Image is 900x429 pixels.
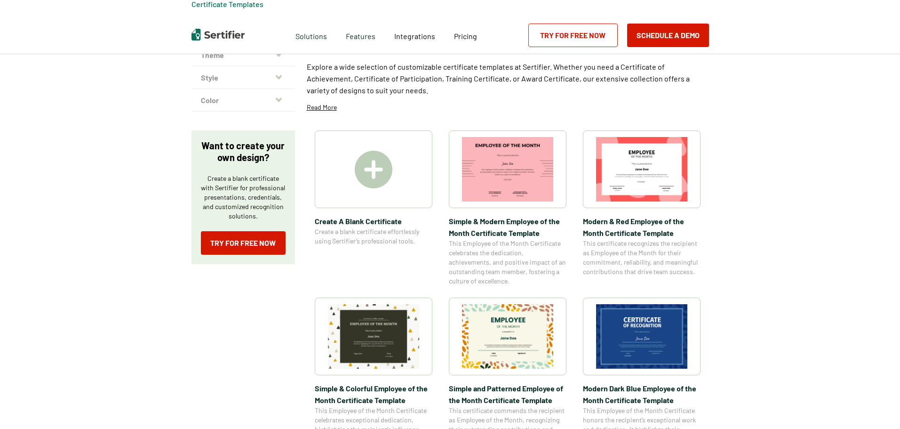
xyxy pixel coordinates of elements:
[191,29,245,40] img: Sertifier | Digital Credentialing Platform
[201,174,286,221] p: Create a blank certificate with Sertifier for professional presentations, credentials, and custom...
[449,382,566,406] span: Simple and Patterned Employee of the Month Certificate Template
[449,215,566,239] span: Simple & Modern Employee of the Month Certificate Template
[307,103,337,112] p: Read More
[191,66,295,89] button: Style
[454,32,477,40] span: Pricing
[315,382,432,406] span: Simple & Colorful Employee of the Month Certificate Template
[583,382,701,406] span: Modern Dark Blue Employee of the Month Certificate Template
[583,239,701,276] span: This certificate recognizes the recipient as Employee of the Month for their commitment, reliabil...
[462,304,553,369] img: Simple and Patterned Employee of the Month Certificate Template
[191,89,295,112] button: Color
[462,137,553,202] img: Simple & Modern Employee of the Month Certificate Template
[596,304,687,369] img: Modern Dark Blue Employee of the Month Certificate Template
[201,231,286,255] a: Try for Free Now
[191,44,295,66] button: Theme
[449,130,566,286] a: Simple & Modern Employee of the Month Certificate TemplateSimple & Modern Employee of the Month C...
[394,29,435,41] a: Integrations
[315,215,432,227] span: Create A Blank Certificate
[307,61,709,96] p: Explore a wide selection of customizable certificate templates at Sertifier. Whether you need a C...
[201,140,286,163] p: Want to create your own design?
[394,32,435,40] span: Integrations
[596,137,687,202] img: Modern & Red Employee of the Month Certificate Template
[295,29,327,41] span: Solutions
[328,304,419,369] img: Simple & Colorful Employee of the Month Certificate Template
[583,215,701,239] span: Modern & Red Employee of the Month Certificate Template
[449,239,566,286] span: This Employee of the Month Certificate celebrates the dedication, achievements, and positive impa...
[346,29,375,41] span: Features
[528,24,618,47] a: Try for Free Now
[583,130,701,286] a: Modern & Red Employee of the Month Certificate TemplateModern & Red Employee of the Month Certifi...
[355,151,392,188] img: Create A Blank Certificate
[454,29,477,41] a: Pricing
[315,227,432,246] span: Create a blank certificate effortlessly using Sertifier’s professional tools.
